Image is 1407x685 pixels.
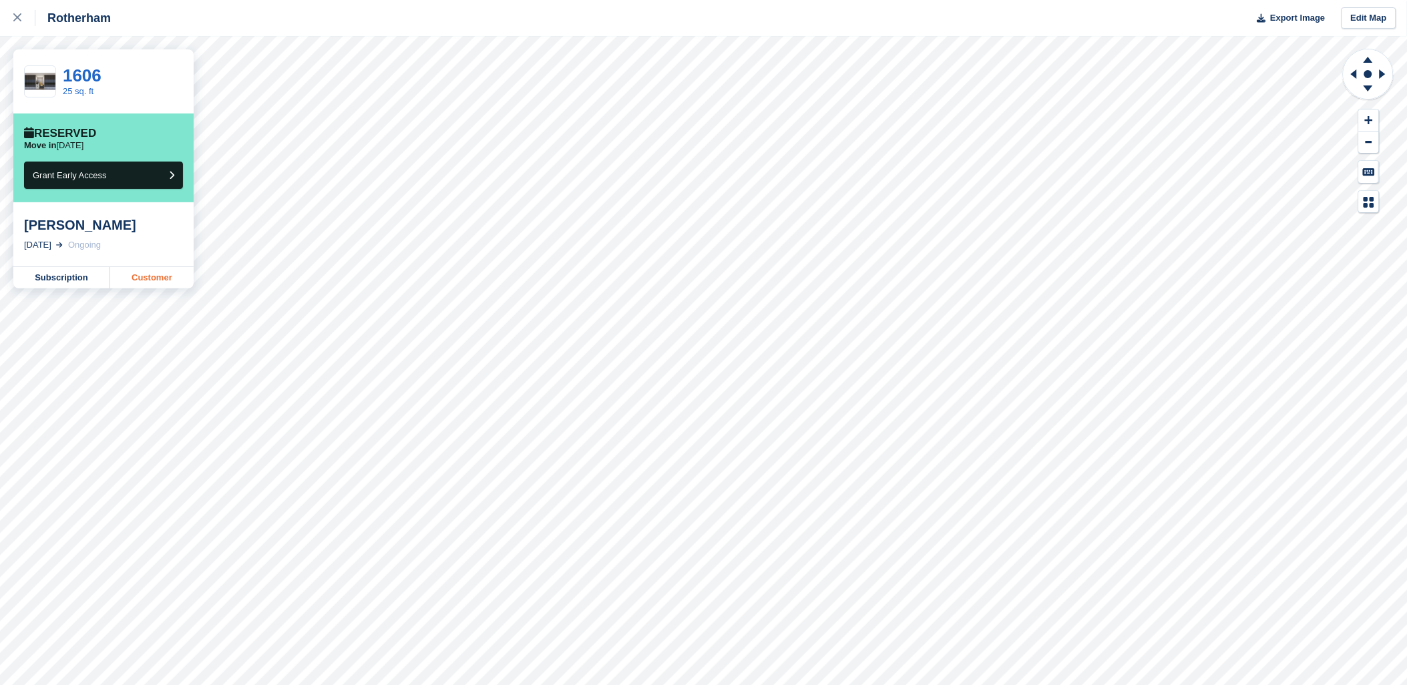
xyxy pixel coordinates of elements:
span: Move in [24,140,56,150]
span: Grant Early Access [33,170,107,180]
a: 1606 [63,65,102,85]
a: Subscription [13,267,110,288]
a: Edit Map [1342,7,1396,29]
div: [PERSON_NAME] [24,217,183,233]
div: Ongoing [68,238,101,252]
button: Zoom Out [1359,132,1379,154]
img: arrow-right-light-icn-cde0832a797a2874e46488d9cf13f60e5c3a73dbe684e267c42b8395dfbc2abf.svg [56,242,63,248]
button: Zoom In [1359,109,1379,132]
button: Keyboard Shortcuts [1359,161,1379,183]
button: Grant Early Access [24,162,183,189]
p: [DATE] [24,140,83,151]
button: Map Legend [1359,191,1379,213]
span: Export Image [1270,11,1325,25]
div: Rotherham [35,10,111,26]
img: 25%20SQ.FT.jpg [25,73,55,90]
button: Export Image [1249,7,1326,29]
div: [DATE] [24,238,51,252]
a: 25 sq. ft [63,86,93,96]
a: Customer [110,267,194,288]
div: Reserved [24,127,96,140]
